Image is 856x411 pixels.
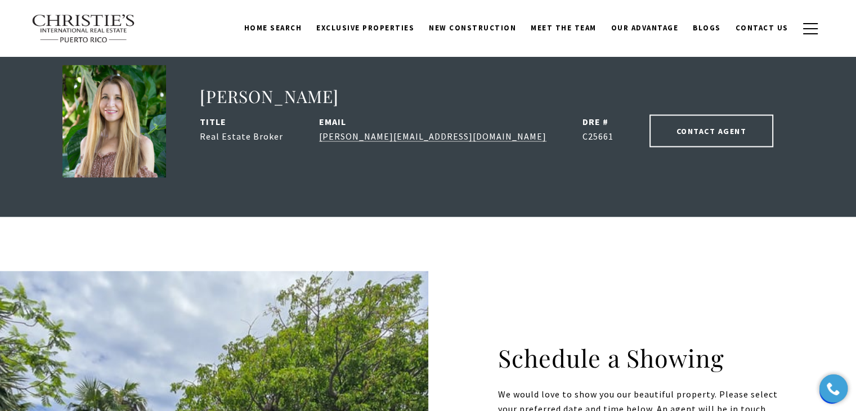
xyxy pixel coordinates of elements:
a: [PERSON_NAME][EMAIL_ADDRESS][DOMAIN_NAME] [319,130,546,141]
img: Christie's International Real Estate text transparent background [32,14,136,43]
span: Real Estate Broker [200,130,283,141]
span: Our Advantage [611,23,679,33]
a: Contact Us [728,17,796,39]
button: CONTACT AGENT [649,114,774,147]
h2: Schedule a Showing [498,342,786,373]
span: Exclusive Properties [316,23,414,33]
a: Blogs [685,17,728,39]
strong: EMAIL [319,114,546,129]
span: Blogs [693,23,721,33]
a: New Construction [422,17,523,39]
a: Home Search [237,17,310,39]
a: Meet the Team [523,17,604,39]
a: Our Advantage [604,17,686,39]
strong: DRE # [582,114,613,129]
button: button [796,12,825,45]
a: [PERSON_NAME] [200,84,339,107]
img: Monica Surrena [62,65,166,177]
span: Contact Us [736,23,788,33]
a: Exclusive Properties [309,17,422,39]
span: C25661 [582,130,613,141]
strong: title [200,114,283,129]
span: New Construction [429,23,516,33]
